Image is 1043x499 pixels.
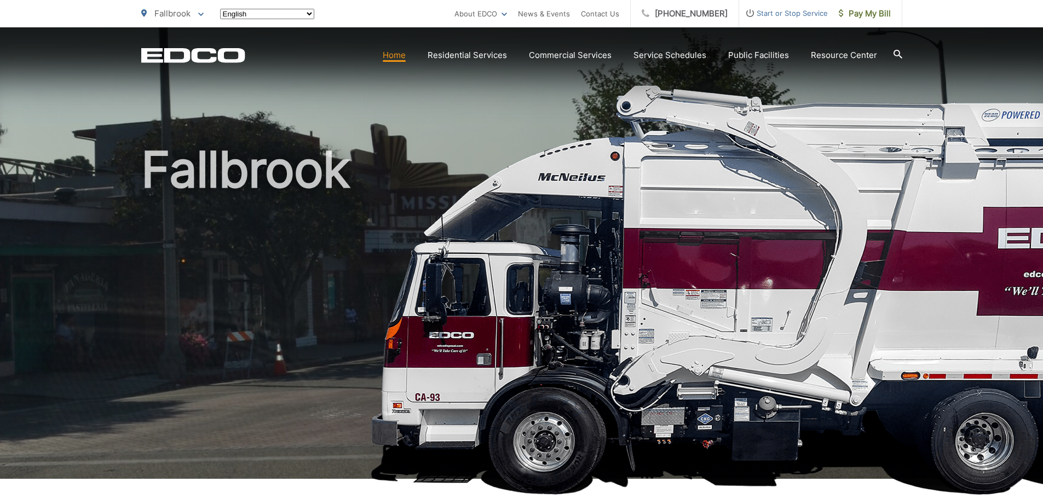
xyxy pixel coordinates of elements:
[839,7,891,20] span: Pay My Bill
[454,7,507,20] a: About EDCO
[220,9,314,19] select: Select a language
[141,142,902,489] h1: Fallbrook
[141,48,245,63] a: EDCD logo. Return to the homepage.
[529,49,612,62] a: Commercial Services
[428,49,507,62] a: Residential Services
[518,7,570,20] a: News & Events
[383,49,406,62] a: Home
[581,7,619,20] a: Contact Us
[633,49,706,62] a: Service Schedules
[154,8,191,19] span: Fallbrook
[728,49,789,62] a: Public Facilities
[811,49,877,62] a: Resource Center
